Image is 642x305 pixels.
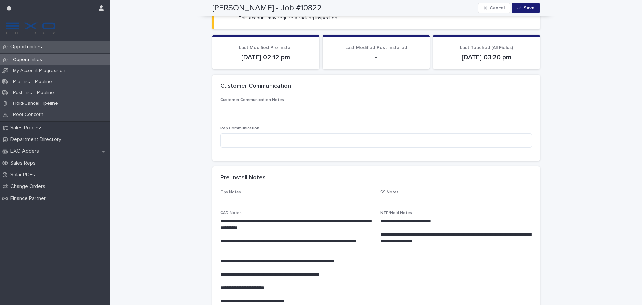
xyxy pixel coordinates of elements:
p: Roof Concern [8,112,49,118]
span: NTP/Hold Notes [380,211,412,215]
img: FKS5r6ZBThi8E5hshIGi [5,22,56,35]
p: This account may require a racking inspection. [239,15,338,21]
p: Solar PDFs [8,172,40,178]
button: Save [512,3,540,13]
span: CAD Notes [220,211,242,215]
button: Cancel [478,3,510,13]
span: Last Touched (All Fields) [460,45,513,50]
p: [DATE] 03:20 pm [441,53,532,61]
span: Cancel [490,6,505,10]
p: EXO Adders [8,148,44,154]
h2: Customer Communication [220,83,291,90]
h2: Pre Install Notes [220,174,266,182]
span: Rep Communication [220,126,259,130]
p: Opportunities [8,57,47,63]
p: Opportunities [8,44,47,50]
p: Sales Reps [8,160,41,166]
p: Post-Install Pipeline [8,90,60,96]
p: Finance Partner [8,195,51,202]
span: Last Modified Post Installed [345,45,407,50]
h2: [PERSON_NAME] - Job #10822 [212,3,322,13]
span: Last Modified Pre Install [239,45,292,50]
p: - [331,53,422,61]
p: Sales Process [8,125,48,131]
p: Change Orders [8,183,51,190]
span: SS Notes [380,190,399,194]
span: Save [524,6,535,10]
span: Ops Notes [220,190,241,194]
span: Customer Communication Notes [220,98,284,102]
p: Pre-Install Pipeline [8,79,58,85]
p: Department Directory [8,136,67,143]
p: [DATE] 02:12 pm [220,53,311,61]
p: My Account Progression [8,68,71,74]
p: Hold/Cancel Pipeline [8,101,63,106]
